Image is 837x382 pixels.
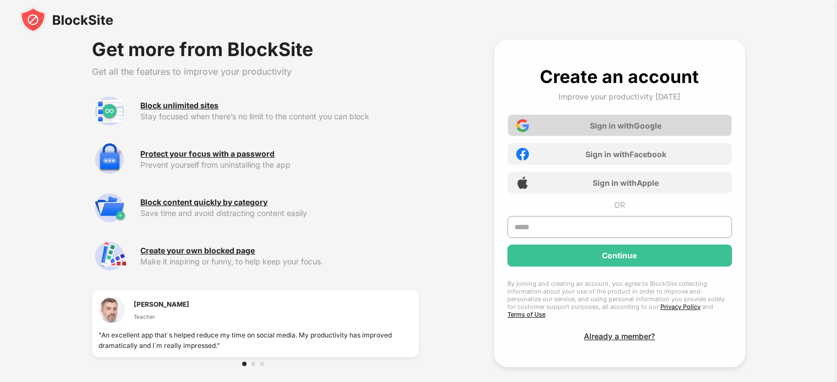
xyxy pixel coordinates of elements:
div: Block content quickly by category [140,198,267,207]
div: Save time and avoid distracting content easily [140,209,418,218]
div: [PERSON_NAME] [134,299,189,309]
div: OR [614,200,625,209]
img: premium-password-protection.svg [92,142,127,177]
a: Terms of Use [507,311,545,318]
div: Block unlimited sites [140,101,218,110]
img: blocksite-icon-black.svg [20,7,113,33]
img: facebook-icon.png [516,148,529,160]
div: Already a member? [584,331,655,341]
a: Privacy Policy [660,303,701,311]
div: "An excellent app that`s helped reduce my time on social media. My productivity has improved dram... [99,330,412,351]
div: Stay focused when there’s no limit to the content you can block [140,112,418,121]
div: Sign in with Google [590,121,661,130]
img: apple-icon.png [516,176,529,189]
img: testimonial-1.jpg [99,297,125,323]
div: Teacher [134,312,189,321]
img: premium-unlimited-blocklist.svg [92,93,127,129]
div: Create your own blocked page [140,246,255,255]
div: Prevent yourself from uninstalling the app [140,160,418,169]
img: google-icon.png [516,119,529,132]
img: premium-customize-block-page.svg [92,239,127,274]
div: Get more from BlockSite [92,40,418,59]
div: Protect your focus with a password [140,150,275,158]
img: premium-category.svg [92,190,127,225]
div: Get all the features to improve your productivity [92,66,418,77]
div: Sign in with Facebook [586,150,666,159]
div: Sign in with Apple [593,178,659,187]
div: By joining and creating an account, you agree to BlockSite collecting information about your use ... [507,280,732,318]
div: Create an account [540,66,699,87]
div: Make it inspiring or funny, to help keep your focus. [140,257,418,266]
div: Improve your productivity [DATE] [559,92,680,101]
div: Continue [602,251,637,260]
